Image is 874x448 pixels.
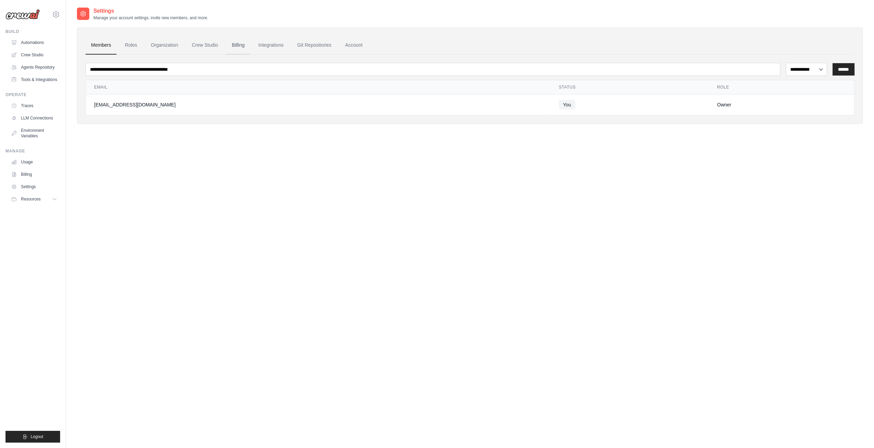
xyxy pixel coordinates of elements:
[5,148,60,154] div: Manage
[340,36,368,55] a: Account
[559,100,575,110] span: You
[5,92,60,97] div: Operate
[5,431,60,443] button: Logout
[8,100,60,111] a: Traces
[253,36,289,55] a: Integrations
[5,29,60,34] div: Build
[145,36,183,55] a: Organization
[8,37,60,48] a: Automations
[8,181,60,192] a: Settings
[21,196,41,202] span: Resources
[93,15,208,21] p: Manage your account settings, invite new members, and more.
[86,36,116,55] a: Members
[31,434,43,439] span: Logout
[550,80,709,94] th: Status
[709,80,854,94] th: Role
[292,36,337,55] a: Git Repositories
[8,49,60,60] a: Crew Studio
[226,36,250,55] a: Billing
[8,194,60,205] button: Resources
[8,125,60,141] a: Environment Variables
[94,101,542,108] div: [EMAIL_ADDRESS][DOMAIN_NAME]
[119,36,143,55] a: Roles
[5,9,40,20] img: Logo
[717,101,846,108] div: Owner
[186,36,224,55] a: Crew Studio
[8,169,60,180] a: Billing
[8,157,60,168] a: Usage
[86,80,550,94] th: Email
[8,62,60,73] a: Agents Repository
[8,74,60,85] a: Tools & Integrations
[93,7,208,15] h2: Settings
[8,113,60,124] a: LLM Connections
